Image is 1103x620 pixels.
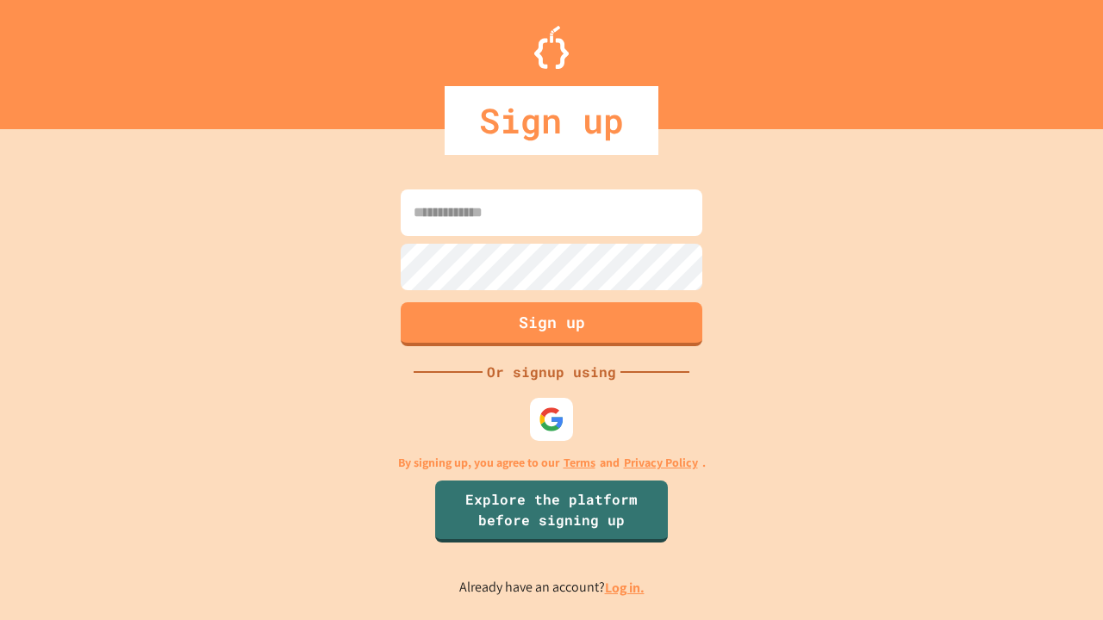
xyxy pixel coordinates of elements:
[539,406,564,432] img: google-icon.svg
[1031,551,1086,603] iframe: chat widget
[435,480,668,542] a: Explore the platform before signing up
[624,454,698,472] a: Privacy Policy
[401,302,702,346] button: Sign up
[605,579,645,597] a: Log in.
[459,577,645,598] p: Already have an account?
[564,454,595,472] a: Terms
[960,476,1086,549] iframe: chat widget
[483,362,620,382] div: Or signup using
[398,454,706,472] p: By signing up, you agree to our and .
[534,26,569,69] img: Logo.svg
[445,86,658,155] div: Sign up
